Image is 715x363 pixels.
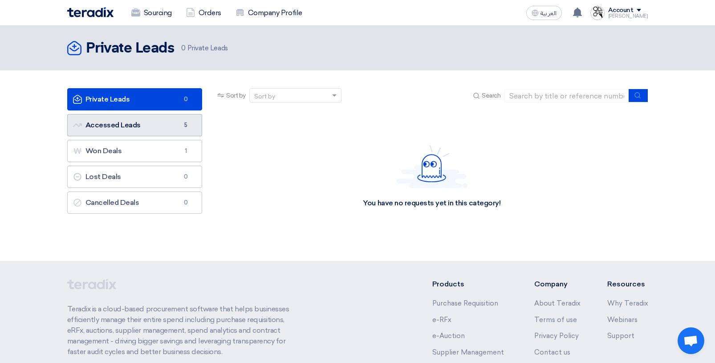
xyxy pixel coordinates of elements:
a: Company Profile [228,3,309,23]
input: Search by title or reference number [504,89,629,102]
img: Teradix logo [67,7,114,17]
a: Privacy Policy [534,332,579,340]
a: Supplier Management [432,348,504,356]
span: Search [482,91,500,100]
img: intergear_Trade_logo_1756409606822.jpg [590,6,605,20]
span: العربية [540,10,557,16]
button: العربية [526,6,562,20]
span: Private Leads [181,43,227,53]
h2: Private Leads [86,40,175,57]
a: Webinars [607,316,638,324]
a: Sourcing [124,3,179,23]
img: Hello [396,145,467,188]
span: 1 [180,147,191,155]
a: Terms of use [534,316,577,324]
a: Lost Deals0 [67,166,203,188]
a: e-RFx [432,316,451,324]
a: Contact us [534,348,570,356]
span: 0 [180,198,191,207]
li: Company [534,279,581,290]
a: e-Auction [432,332,465,340]
div: Account [608,7,634,14]
p: Teradix is a cloud-based procurement software that helps businesses efficiently manage their enti... [67,304,300,357]
span: 0 [181,44,186,52]
div: Sort by [254,92,275,101]
a: Private Leads0 [67,88,203,110]
a: Purchase Requisition [432,299,498,307]
a: Orders [179,3,228,23]
span: 0 [180,95,191,104]
a: Cancelled Deals0 [67,192,203,214]
li: Resources [607,279,648,290]
a: Accessed Leads5 [67,114,203,136]
a: Won Deals1 [67,140,203,162]
span: 5 [180,121,191,130]
a: Support [607,332,634,340]
a: Why Teradix [607,299,648,307]
span: 0 [180,172,191,181]
span: Sort by [226,91,246,100]
div: [PERSON_NAME] [608,14,648,19]
div: You have no requests yet in this category! [363,199,500,208]
a: Open chat [678,327,704,354]
li: Products [432,279,508,290]
a: About Teradix [534,299,581,307]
